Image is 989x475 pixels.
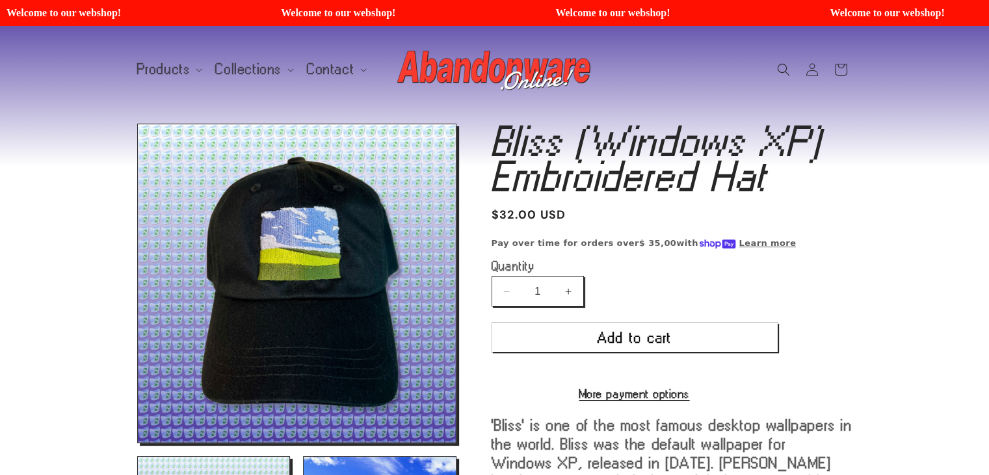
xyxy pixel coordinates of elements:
span: Welcome to our webshop! [547,7,805,19]
summary: Contact [299,56,372,83]
summary: Collections [207,56,299,83]
summary: Products [129,56,208,83]
span: Contact [307,64,354,75]
a: Abandonware [392,38,597,100]
summary: Search [769,55,798,84]
span: $32.00 USD [492,206,566,224]
a: More payment options [492,388,778,400]
span: Welcome to our webshop! [272,7,530,19]
h1: Bliss (Windows XP) Embroidered Hat [492,124,852,194]
img: Abandonware [397,44,592,96]
span: Products [137,64,191,75]
label: Quantity [492,260,778,273]
button: Add to cart [492,323,778,352]
span: Collections [215,64,282,75]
